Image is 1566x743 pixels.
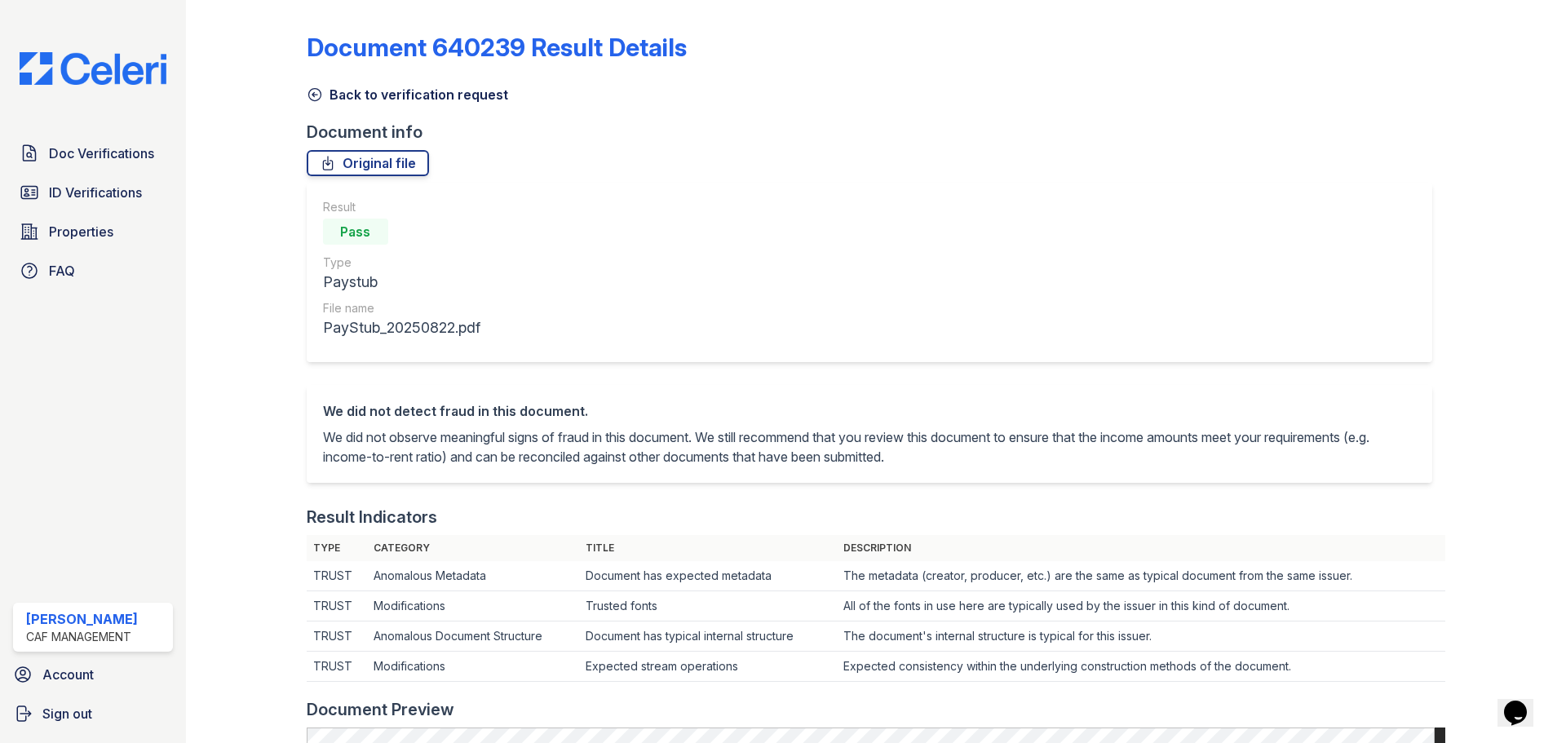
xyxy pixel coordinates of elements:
[307,506,437,529] div: Result Indicators
[7,697,179,730] a: Sign out
[307,121,1445,144] div: Document info
[323,271,480,294] div: Paystub
[367,621,579,652] td: Anomalous Document Structure
[579,561,837,591] td: Document has expected metadata
[579,652,837,682] td: Expected stream operations
[13,137,173,170] a: Doc Verifications
[49,261,75,281] span: FAQ
[323,401,1416,421] div: We did not detect fraud in this document.
[323,300,480,316] div: File name
[579,621,837,652] td: Document has typical internal structure
[367,591,579,621] td: Modifications
[42,704,92,723] span: Sign out
[837,535,1445,561] th: Description
[307,591,368,621] td: TRUST
[13,215,173,248] a: Properties
[49,222,113,241] span: Properties
[307,561,368,591] td: TRUST
[49,144,154,163] span: Doc Verifications
[579,535,837,561] th: Title
[323,219,388,245] div: Pass
[367,561,579,591] td: Anomalous Metadata
[323,316,480,339] div: PayStub_20250822.pdf
[307,150,429,176] a: Original file
[42,665,94,684] span: Account
[837,621,1445,652] td: The document's internal structure is typical for this issuer.
[367,535,579,561] th: Category
[26,609,138,629] div: [PERSON_NAME]
[307,33,687,62] a: Document 640239 Result Details
[579,591,837,621] td: Trusted fonts
[837,561,1445,591] td: The metadata (creator, producer, etc.) are the same as typical document from the same issuer.
[307,621,368,652] td: TRUST
[7,658,179,691] a: Account
[1497,678,1550,727] iframe: chat widget
[367,652,579,682] td: Modifications
[13,176,173,209] a: ID Verifications
[7,52,179,85] img: CE_Logo_Blue-a8612792a0a2168367f1c8372b55b34899dd931a85d93a1a3d3e32e68fde9ad4.png
[323,427,1416,467] p: We did not observe meaningful signs of fraud in this document. We still recommend that you review...
[49,183,142,202] span: ID Verifications
[26,629,138,645] div: CAF Management
[307,698,454,721] div: Document Preview
[307,85,508,104] a: Back to verification request
[837,652,1445,682] td: Expected consistency within the underlying construction methods of the document.
[837,591,1445,621] td: All of the fonts in use here are typically used by the issuer in this kind of document.
[307,535,368,561] th: Type
[307,652,368,682] td: TRUST
[323,254,480,271] div: Type
[13,254,173,287] a: FAQ
[323,199,480,215] div: Result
